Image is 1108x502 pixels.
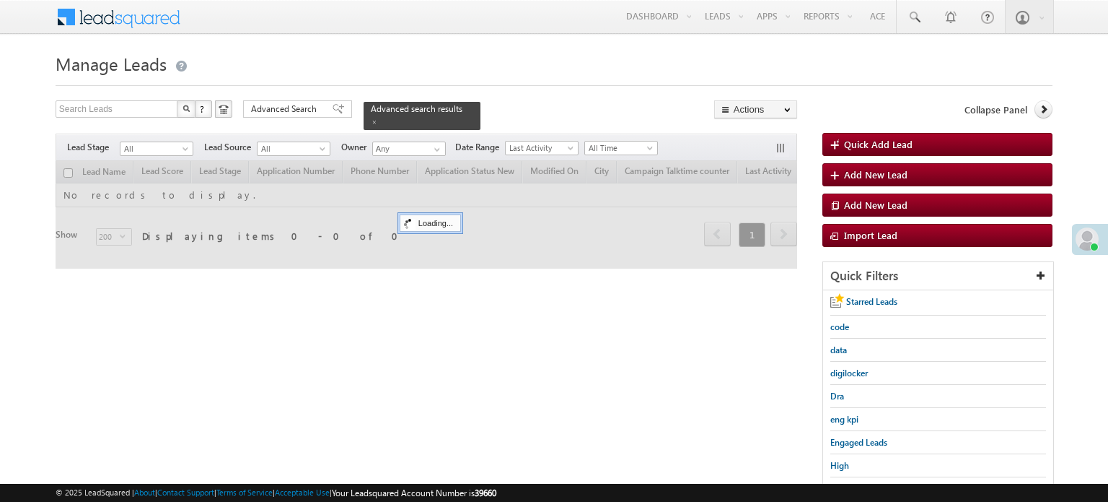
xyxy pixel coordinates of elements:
span: Owner [341,141,372,154]
input: Type to Search [372,142,446,156]
span: Collapse Panel [964,103,1027,116]
button: Actions [714,100,797,118]
span: Lead Source [204,141,257,154]
span: 39660 [475,488,496,498]
span: eng kpi [830,414,858,425]
img: Search [183,105,190,112]
span: Quick Add Lead [844,138,913,150]
span: Lead Stage [67,141,120,154]
a: All [120,142,193,156]
span: data [830,345,847,355]
span: Your Leadsquared Account Number is [332,488,496,498]
a: About [134,488,155,497]
span: © 2025 LeadSquared | | | | | [56,486,496,500]
span: Dra [830,391,844,402]
span: All [120,142,189,155]
a: Show All Items [426,142,444,157]
button: ? [195,100,212,118]
span: Advanced Search [251,103,321,116]
span: High [830,460,849,471]
span: digilocker [830,368,868,378]
span: Engaged Leads [830,437,887,448]
span: ? [200,103,206,115]
span: Manage Leads [56,52,167,75]
a: Last Activity [505,141,579,155]
span: Add New Lead [844,168,907,181]
span: Advanced search results [371,103,462,114]
a: Acceptable Use [275,488,330,497]
span: Last Activity [506,142,574,155]
span: Date Range [455,141,505,154]
span: code [830,321,849,332]
div: Loading... [400,215,461,232]
a: Terms of Service [216,488,273,497]
span: All Time [585,142,654,155]
span: Starred Leads [846,296,897,307]
span: All [258,142,326,155]
a: All Time [584,141,658,155]
a: All [257,142,330,156]
div: Quick Filters [823,262,1053,290]
a: Contact Support [157,488,214,497]
span: Import Lead [844,229,897,241]
span: Add New Lead [844,199,907,211]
